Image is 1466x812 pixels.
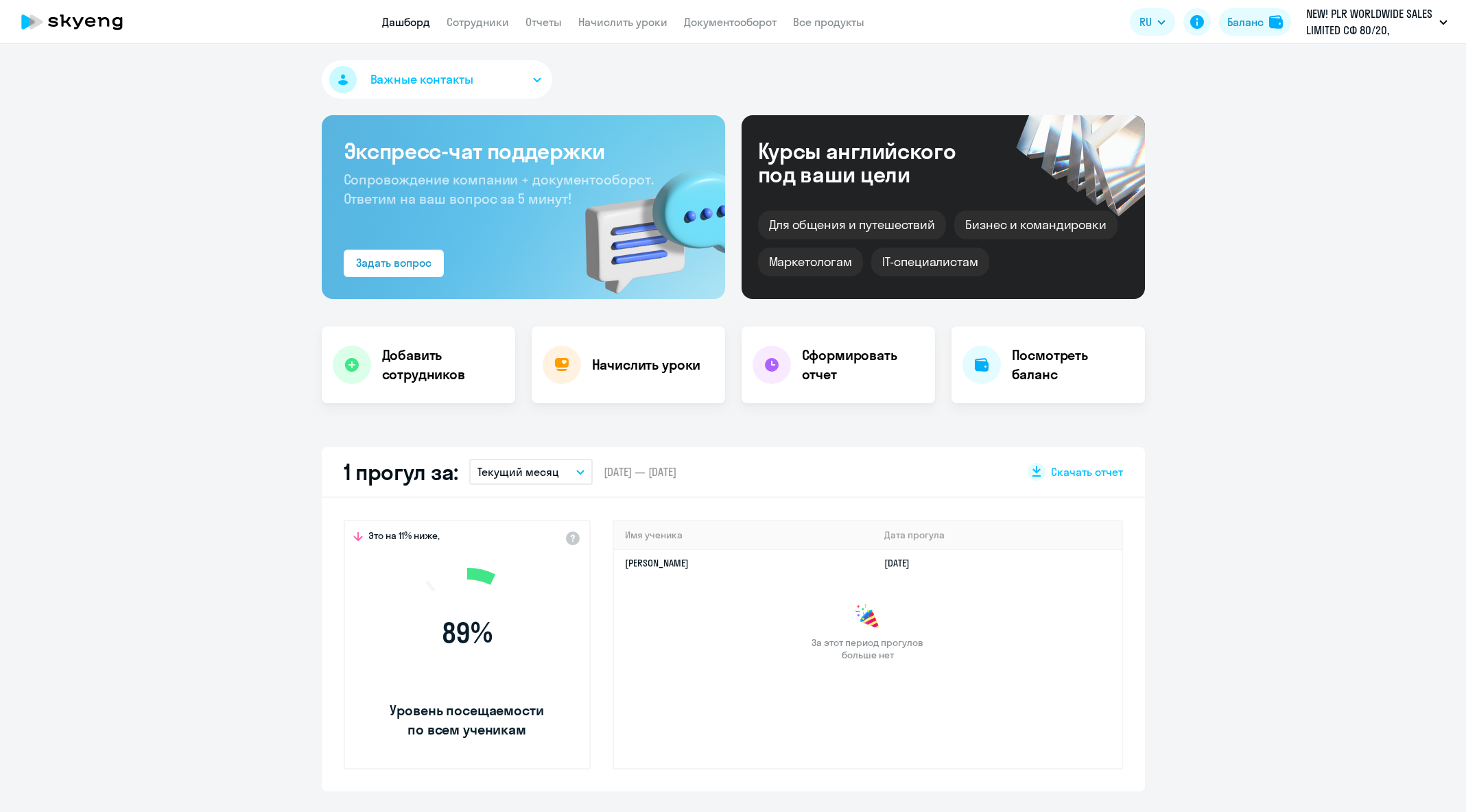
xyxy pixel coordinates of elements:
a: Сотрудники [447,15,509,29]
div: Бизнес и командировки [954,211,1118,239]
a: Отчеты [525,15,562,29]
img: congrats [854,604,882,631]
img: balance [1269,15,1283,29]
span: 89 % [388,617,546,649]
span: Сопровождение компании + документооборот. Ответим на ваш вопрос за 5 минут! [344,171,654,207]
button: Важные контакты [322,60,552,99]
p: NEW! PLR WORLDWIDE SALES LIMITED СФ 80/20, [GEOGRAPHIC_DATA], ООО [1306,5,1434,38]
div: Баланс [1227,14,1264,30]
a: Все продукты [793,15,864,29]
a: [DATE] [884,557,921,569]
a: Документооборот [684,15,777,29]
div: Маркетологам [758,248,863,276]
h3: Экспресс-чат поддержки [344,137,703,165]
div: Курсы английского под ваши цели [758,139,993,186]
a: [PERSON_NAME] [625,557,689,569]
button: NEW! PLR WORLDWIDE SALES LIMITED СФ 80/20, [GEOGRAPHIC_DATA], ООО [1299,5,1454,38]
a: Дашборд [382,15,430,29]
a: Начислить уроки [578,15,667,29]
div: Для общения и путешествий [758,211,947,239]
h4: Сформировать отчет [802,346,924,384]
img: bg-img [565,145,725,299]
span: Уровень посещаемости по всем ученикам [388,701,546,739]
div: Задать вопрос [356,254,431,271]
h4: Добавить сотрудников [382,346,504,384]
div: IT-специалистам [871,248,989,276]
span: Это на 11% ниже, [368,529,440,546]
span: Важные контакты [370,71,473,88]
button: Задать вопрос [344,250,444,277]
h2: 1 прогул за: [344,458,458,486]
button: RU [1130,8,1175,36]
h4: Посмотреть баланс [1012,346,1134,384]
th: Дата прогула [873,521,1121,549]
span: Скачать отчет [1051,464,1123,479]
p: Текущий месяц [477,464,559,480]
span: За этот период прогулов больше нет [810,636,925,661]
h4: Начислить уроки [592,355,701,374]
button: Балансbalance [1219,8,1291,36]
button: Текущий месяц [469,459,593,485]
span: RU [1139,14,1152,30]
span: [DATE] — [DATE] [604,464,676,479]
th: Имя ученика [614,521,874,549]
